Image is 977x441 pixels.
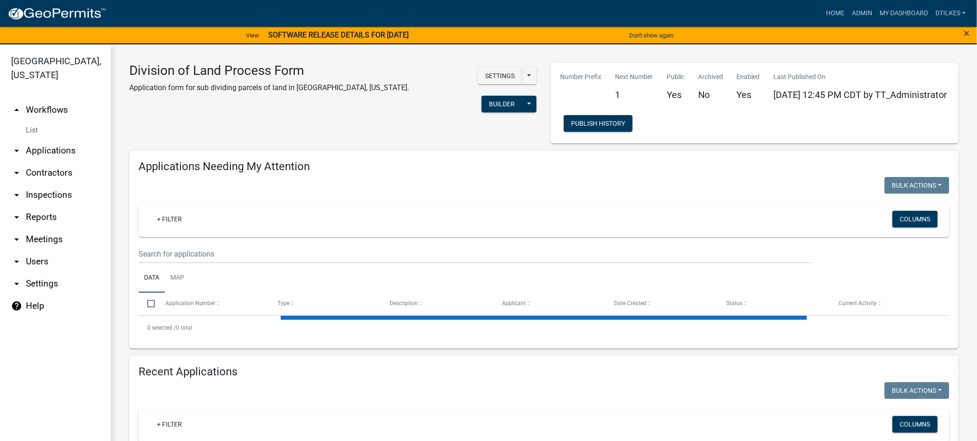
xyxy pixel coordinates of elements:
datatable-header-cell: Applicant [493,293,605,315]
h5: Yes [667,89,684,100]
datatable-header-cell: Select [139,293,156,315]
a: dtilkes [932,5,970,22]
a: + Filter [150,211,189,227]
datatable-header-cell: Current Activity [830,293,942,315]
datatable-header-cell: Application Number [156,293,268,315]
span: 0 selected / [147,325,176,331]
h4: Recent Applications [139,365,949,379]
a: View [242,28,263,43]
i: arrow_drop_down [11,145,22,156]
span: Date Created [614,300,646,306]
h5: No [698,89,723,100]
i: arrow_drop_down [11,256,22,267]
h3: Division of Land Process Form [129,63,409,79]
i: arrow_drop_down [11,190,22,201]
span: × [964,27,970,40]
input: Search for applications [139,245,812,263]
datatable-header-cell: Date Created [605,293,718,315]
button: Columns [893,416,938,433]
wm-modal-confirm: Workflow Publish History [564,120,633,128]
datatable-header-cell: Description [381,293,493,315]
p: Archived [698,72,723,82]
span: [DATE] 12:45 PM CDT by TT_Administrator [774,89,947,100]
span: Status [726,300,742,306]
span: Description [390,300,418,306]
button: Bulk Actions [885,382,949,399]
span: Type [277,300,289,306]
p: Next Number [615,72,653,82]
button: Close [964,28,970,39]
i: arrow_drop_up [11,104,22,116]
i: help [11,300,22,312]
a: My Dashboard [876,5,932,22]
span: Applicant [502,300,526,306]
i: arrow_drop_down [11,278,22,289]
button: Publish History [564,115,633,132]
a: Home [822,5,848,22]
button: Bulk Actions [885,177,949,194]
h4: Applications Needing My Attention [139,160,949,173]
a: Map [165,263,190,293]
p: Last Published On [774,72,947,82]
datatable-header-cell: Type [268,293,380,315]
i: arrow_drop_down [11,234,22,245]
span: Current Activity [838,300,877,306]
button: Columns [893,211,938,227]
datatable-header-cell: Status [718,293,830,315]
a: Data [139,263,165,293]
button: Settings [478,67,522,84]
strong: SOFTWARE RELEASE DETAILS FOR [DATE] [268,31,409,39]
p: Number Prefix [560,72,601,82]
i: arrow_drop_down [11,212,22,223]
p: Enabled [737,72,760,82]
p: Application form for sub dividing parcels of land in [GEOGRAPHIC_DATA], [US_STATE]. [129,82,409,93]
button: Don't show again [626,28,677,43]
i: arrow_drop_down [11,167,22,178]
div: 0 total [139,316,949,339]
h5: 1 [615,89,653,100]
button: Builder [482,96,522,112]
h5: Yes [737,89,760,100]
a: + Filter [150,416,189,433]
p: Public [667,72,684,82]
span: Application Number [165,300,216,306]
a: Admin [848,5,876,22]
